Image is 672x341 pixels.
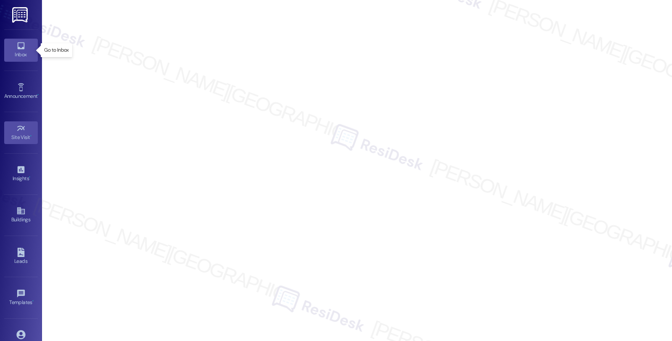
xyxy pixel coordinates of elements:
span: • [32,298,34,304]
span: • [37,92,39,98]
span: • [30,133,31,139]
p: Go to Inbox [44,47,68,54]
span: • [29,174,30,180]
img: ResiDesk Logo [12,7,29,23]
a: Buildings [4,204,38,226]
a: Insights • [4,163,38,185]
a: Site Visit • [4,121,38,144]
a: Leads [4,245,38,268]
a: Templates • [4,286,38,309]
a: Inbox [4,39,38,61]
